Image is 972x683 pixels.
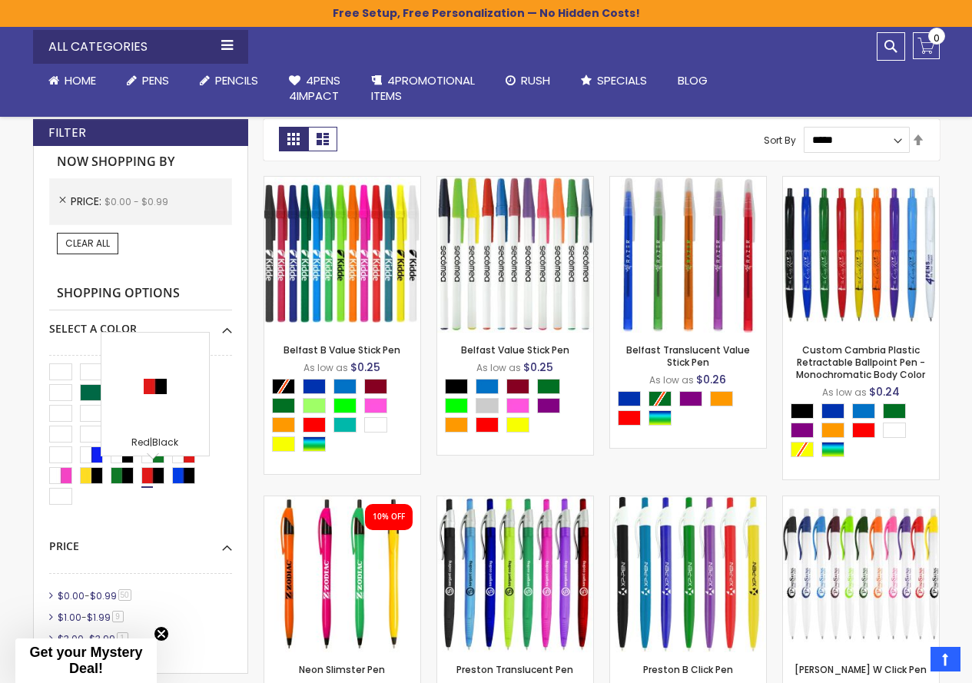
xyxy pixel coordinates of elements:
div: Black [445,379,468,394]
span: As low as [649,373,694,386]
span: Price [71,194,104,209]
div: Red [618,410,641,426]
div: Red|Black [105,436,205,452]
a: Specials [566,64,662,98]
a: 0 [913,32,940,59]
div: Blue Light [852,403,875,419]
div: Green [272,398,295,413]
img: Belfast Value Stick Pen [437,177,593,333]
div: Yellow [506,417,529,433]
div: Select A Color [445,379,593,436]
div: 10% OFF [373,512,405,522]
strong: Shopping Options [49,277,232,310]
div: Blue [618,391,641,406]
span: $3.99 [89,632,115,645]
span: $0.26 [696,372,726,387]
div: Orange [272,417,295,433]
a: $1.00-$1.999 [54,611,129,624]
a: Clear All [57,233,118,254]
span: 4Pens 4impact [289,72,340,104]
span: Clear All [65,237,110,250]
div: White [364,417,387,433]
div: Red [303,417,326,433]
strong: Filter [48,124,86,141]
a: Top [931,647,960,671]
span: $0.24 [869,384,900,400]
img: Belfast B Value Stick Pen [264,177,420,333]
a: Neon Slimster Pen [299,663,385,676]
span: 0 [934,31,940,45]
div: White [883,423,906,438]
span: $3.00 [58,632,84,645]
a: Blog [662,64,723,98]
div: Orange [710,391,733,406]
a: Belfast B Value Stick Pen [284,343,400,356]
div: Burgundy [364,379,387,394]
div: Red [852,423,875,438]
div: Black [791,403,814,419]
div: Green [537,379,560,394]
label: Sort By [764,133,796,146]
span: Pens [142,72,169,88]
div: Select A Color [791,403,939,461]
img: Preston Translucent Pen [437,496,593,652]
span: As low as [476,361,521,374]
span: $1.99 [87,611,111,624]
span: Specials [597,72,647,88]
span: 9 [112,611,124,622]
a: 4Pens4impact [274,64,356,114]
span: Pencils [215,72,258,88]
span: $0.00 - $0.99 [104,195,168,208]
span: As low as [822,386,867,399]
span: $1.00 [58,611,81,624]
a: Pencils [184,64,274,98]
a: Custom Cambria Plastic Retractable Ballpoint Pen - Monochromatic Body Color [783,176,939,189]
div: Get your Mystery Deal!Close teaser [15,638,157,683]
img: Neon Slimster Pen [264,496,420,652]
div: Lime Green [333,398,357,413]
a: Preston W Click Pen [783,496,939,509]
div: Assorted [821,442,844,457]
span: Home [65,72,96,88]
span: 4PROMOTIONAL ITEMS [371,72,475,104]
div: Yellow [272,436,295,452]
span: 1 [117,632,128,644]
div: Select A Color [272,379,420,456]
div: Teal [333,417,357,433]
div: Select A Color [618,391,766,429]
img: Preston B Click Pen [610,496,766,652]
div: Blue [821,403,844,419]
span: $0.25 [523,360,553,375]
div: Blue Light [333,379,357,394]
span: $0.99 [90,589,117,602]
img: Custom Cambria Plastic Retractable Ballpoint Pen - Monochromatic Body Color [783,177,939,333]
a: 4PROMOTIONALITEMS [356,64,490,114]
a: Belfast Value Stick Pen [437,176,593,189]
a: Home [33,64,111,98]
img: Belfast Translucent Value Stick Pen [610,177,766,333]
div: Green Light [303,398,326,413]
div: Green [883,403,906,419]
div: Purple [537,398,560,413]
div: Assorted [649,410,672,426]
div: Select A Color [49,310,232,337]
a: Custom Cambria Plastic Retractable Ballpoint Pen - Monochromatic Body Color [796,343,925,381]
a: Preston Translucent Pen [456,663,573,676]
span: Blog [678,72,708,88]
div: Blue [303,379,326,394]
button: Close teaser [154,626,169,642]
span: Get your Mystery Deal! [29,645,142,676]
a: Preston B Click Pen [610,496,766,509]
span: $0.25 [350,360,380,375]
a: Preston Translucent Pen [437,496,593,509]
a: Belfast B Value Stick Pen [264,176,420,189]
div: Red [476,417,499,433]
img: Preston W Click Pen [783,496,939,652]
div: Grey Light [476,398,499,413]
a: Rush [490,64,566,98]
div: Price [49,528,232,554]
a: Belfast Value Stick Pen [461,343,569,356]
span: As low as [304,361,348,374]
div: Orange [821,423,844,438]
div: Orange [445,417,468,433]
